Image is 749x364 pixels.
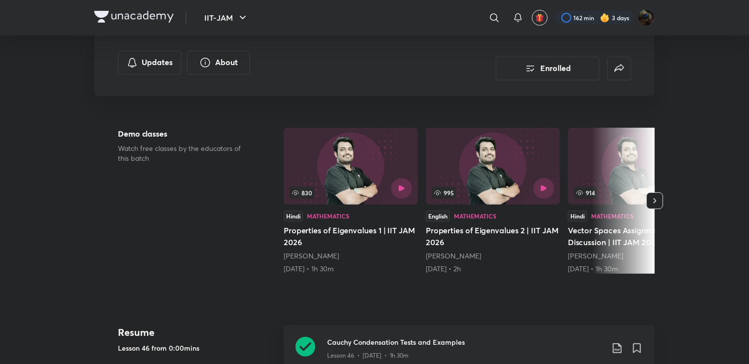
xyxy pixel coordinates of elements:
[568,251,702,261] div: Sagar Surya
[327,351,409,360] p: Lesson 46 • [DATE] • 1h 30m
[426,211,450,221] div: English
[426,251,560,261] div: Sagar Surya
[118,51,181,74] button: Updates
[284,251,339,260] a: [PERSON_NAME]
[94,11,174,23] img: Company Logo
[118,128,252,140] h5: Demo classes
[432,187,456,199] span: 995
[284,251,418,261] div: Sagar Surya
[290,187,314,199] span: 830
[198,8,255,28] button: IIT-JAM
[284,264,418,274] div: 11th Apr • 1h 30m
[535,13,544,22] img: avatar
[607,57,631,80] button: false
[426,251,481,260] a: [PERSON_NAME]
[532,10,548,26] button: avatar
[284,128,418,274] a: 830HindiMathematicsProperties of Eigenvalues 1 | IIT JAM 2026[PERSON_NAME][DATE] • 1h 30m
[307,213,349,219] div: Mathematics
[568,128,702,274] a: Vector Spaces Assignment Discussion | IIT JAM 2026
[426,224,560,248] h5: Properties of Eigenvalues 2 | IIT JAM 2026
[118,144,252,163] p: Watch free classes by the educators of this batch
[187,51,250,74] button: About
[94,11,174,25] a: Company Logo
[454,213,496,219] div: Mathematics
[568,128,702,274] a: 914HindiMathematicsVector Spaces Assignment Discussion | IIT JAM 2026[PERSON_NAME][DATE] • 1h 30m
[426,128,560,274] a: 995EnglishMathematicsProperties of Eigenvalues 2 | IIT JAM 2026[PERSON_NAME][DATE] • 2h
[426,264,560,274] div: 14th Apr • 2h
[118,325,276,340] h4: Resume
[591,213,634,219] div: Mathematics
[568,224,702,248] h5: Vector Spaces Assignment Discussion | IIT JAM 2026
[600,13,610,23] img: streak
[426,128,560,274] a: Properties of Eigenvalues 2 | IIT JAM 2026
[118,343,276,353] h5: Lesson 46 from 0:00mins
[284,128,418,274] a: Properties of Eigenvalues 1 | IIT JAM 2026
[568,264,702,274] div: 14th Apr • 1h 30m
[284,224,418,248] h5: Properties of Eigenvalues 1 | IIT JAM 2026
[327,337,603,347] h3: Cauchy Condensation Tests and Examples
[284,211,303,221] div: Hindi
[568,211,587,221] div: Hindi
[574,187,597,199] span: 914
[496,57,599,80] button: Enrolled
[638,9,655,26] img: Shubham Deshmukh
[568,251,623,260] a: [PERSON_NAME]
